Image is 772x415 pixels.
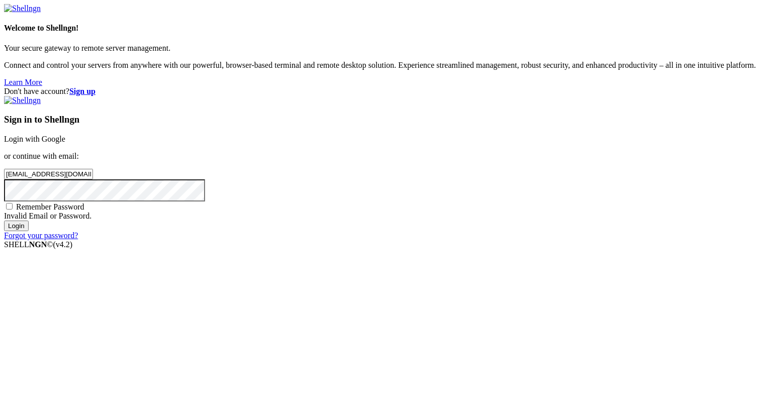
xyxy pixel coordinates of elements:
[4,231,78,240] a: Forgot your password?
[4,87,768,96] div: Don't have account?
[4,221,29,231] input: Login
[4,240,72,249] span: SHELL ©
[29,240,47,249] b: NGN
[4,61,768,70] p: Connect and control your servers from anywhere with our powerful, browser-based terminal and remo...
[16,202,84,211] span: Remember Password
[4,212,768,221] div: Invalid Email or Password.
[4,96,41,105] img: Shellngn
[4,135,65,143] a: Login with Google
[4,169,93,179] input: Email address
[4,4,41,13] img: Shellngn
[69,87,95,95] a: Sign up
[4,152,768,161] p: or continue with email:
[4,44,768,53] p: Your secure gateway to remote server management.
[4,78,42,86] a: Learn More
[4,24,768,33] h4: Welcome to Shellngn!
[6,203,13,210] input: Remember Password
[4,114,768,125] h3: Sign in to Shellngn
[53,240,73,249] span: 4.2.0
